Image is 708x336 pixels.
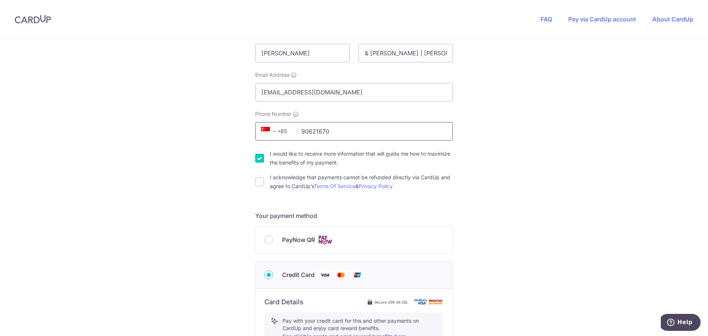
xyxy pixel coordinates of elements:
img: Mastercard [334,270,348,280]
input: First name [255,44,350,62]
input: Email address [255,83,453,101]
span: PayNow QR [282,235,315,244]
div: Credit Card Visa Mastercard Union Pay [264,270,444,280]
h5: Your payment method [255,211,453,220]
span: +65 [261,127,279,136]
a: Privacy Policy [359,183,393,189]
img: Visa [317,270,332,280]
a: Terms Of Service [314,183,355,189]
span: Credit Card [282,270,315,279]
div: PayNow QR Cards logo [264,235,444,245]
span: Email Address [255,71,289,79]
img: card secure [414,299,444,305]
img: CardUp [15,15,51,24]
span: Phone Number [255,110,291,118]
a: Pay via CardUp account [568,15,636,23]
iframe: Opens a widget where you can find more information [661,314,701,332]
label: I would like to receive more information that will guide me how to maximize the benefits of my pa... [270,149,453,167]
img: Union Pay [350,270,365,280]
span: +65 [259,127,292,136]
h6: Card Details [264,298,303,306]
a: About CardUp [652,15,693,23]
a: FAQ [541,15,552,23]
input: Last name [358,44,453,62]
span: Secure 256-bit SSL [374,299,408,305]
img: Cards logo [318,235,333,245]
label: I acknowledge that payments cannot be refunded directly via CardUp and agree to CardUp’s & [270,173,453,191]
